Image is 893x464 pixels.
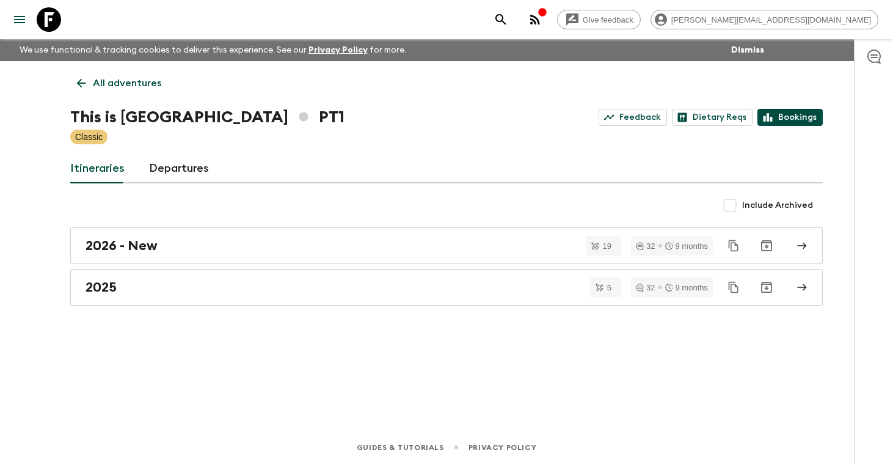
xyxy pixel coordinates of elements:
a: Feedback [599,109,667,126]
a: All adventures [70,71,168,95]
div: 32 [636,242,655,250]
button: Dismiss [728,42,767,59]
a: Privacy Policy [308,46,368,54]
button: Duplicate [723,235,745,257]
span: Include Archived [742,199,813,212]
span: 19 [596,242,619,250]
div: 9 months [665,284,708,292]
span: Give feedback [576,15,640,24]
button: menu [7,7,32,32]
p: We use functional & tracking cookies to deliver this experience. See our for more. [15,39,411,61]
p: Classic [75,131,103,143]
span: [PERSON_NAME][EMAIL_ADDRESS][DOMAIN_NAME] [665,15,878,24]
span: 5 [600,284,619,292]
a: Departures [149,154,209,183]
a: Give feedback [557,10,641,29]
div: 32 [636,284,655,292]
a: Guides & Tutorials [357,441,444,454]
a: Bookings [757,109,823,126]
h2: 2025 [86,279,117,295]
button: Duplicate [723,276,745,298]
a: 2025 [70,269,823,306]
div: 9 months [665,242,708,250]
button: Archive [754,275,779,300]
p: All adventures [93,76,161,90]
button: Archive [754,234,779,258]
a: Dietary Reqs [672,109,753,126]
a: 2026 - New [70,227,823,264]
a: Itineraries [70,154,125,183]
h2: 2026 - New [86,238,158,254]
div: [PERSON_NAME][EMAIL_ADDRESS][DOMAIN_NAME] [651,10,878,29]
a: Privacy Policy [468,441,536,454]
h1: This is [GEOGRAPHIC_DATA] PT1 [70,105,344,130]
button: search adventures [489,7,513,32]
